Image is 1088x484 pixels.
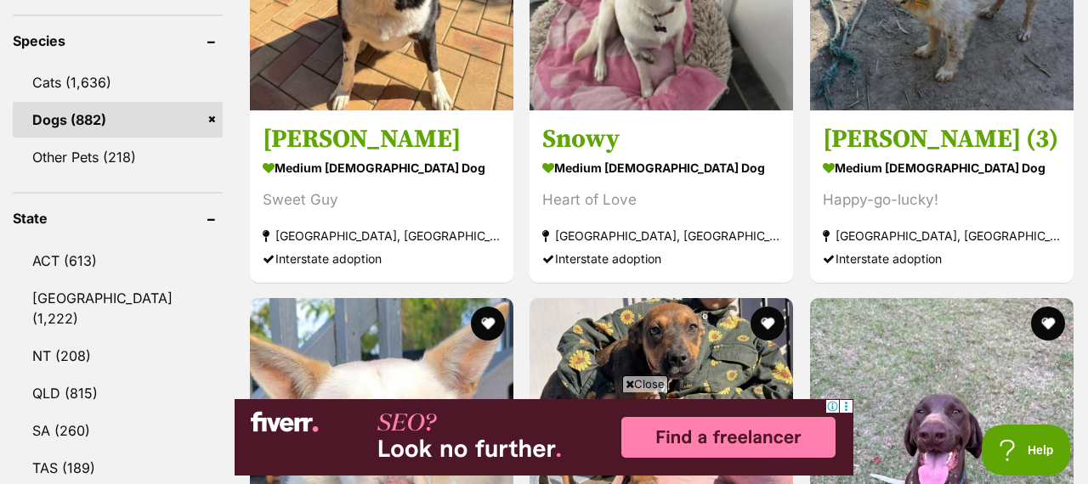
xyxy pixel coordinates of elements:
a: ACT (613) [13,243,223,279]
h3: [PERSON_NAME] (3) [823,122,1061,155]
a: Other Pets (218) [13,139,223,175]
a: SA (260) [13,413,223,448]
span: Close [622,375,668,392]
button: favourite [471,307,505,340]
strong: [GEOGRAPHIC_DATA], [GEOGRAPHIC_DATA] [542,223,780,246]
a: Cats (1,636) [13,65,223,100]
a: NT (208) [13,338,223,374]
strong: [GEOGRAPHIC_DATA], [GEOGRAPHIC_DATA] [823,223,1061,246]
strong: medium [DEMOGRAPHIC_DATA] Dog [542,155,780,179]
div: Interstate adoption [542,246,780,269]
button: favourite [751,307,785,340]
a: [GEOGRAPHIC_DATA] (1,222) [13,280,223,336]
strong: [GEOGRAPHIC_DATA], [GEOGRAPHIC_DATA] [263,223,501,246]
h3: [PERSON_NAME] [263,122,501,155]
img: adc.png [123,1,134,13]
strong: medium [DEMOGRAPHIC_DATA] Dog [263,155,501,179]
h3: Snowy [542,122,780,155]
a: Dogs (882) [13,102,223,138]
iframe: Help Scout Beacon - Open [982,425,1071,476]
div: Heart of Love [542,188,780,211]
strong: medium [DEMOGRAPHIC_DATA] Dog [823,155,1061,179]
a: QLD (815) [13,375,223,411]
header: Species [13,33,223,48]
div: Sweet Guy [263,188,501,211]
a: [PERSON_NAME] (3) medium [DEMOGRAPHIC_DATA] Dog Happy-go-lucky! [GEOGRAPHIC_DATA], [GEOGRAPHIC_DA... [810,110,1074,282]
a: Snowy medium [DEMOGRAPHIC_DATA] Dog Heart of Love [GEOGRAPHIC_DATA], [GEOGRAPHIC_DATA] Interstate... [530,110,793,282]
a: [PERSON_NAME] medium [DEMOGRAPHIC_DATA] Dog Sweet Guy [GEOGRAPHIC_DATA], [GEOGRAPHIC_DATA] Inters... [250,110,513,282]
div: Interstate adoption [823,246,1061,269]
button: favourite [1031,307,1065,340]
div: Interstate adoption [263,246,501,269]
iframe: Advertisement [235,399,853,476]
header: State [13,211,223,226]
div: Happy-go-lucky! [823,188,1061,211]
